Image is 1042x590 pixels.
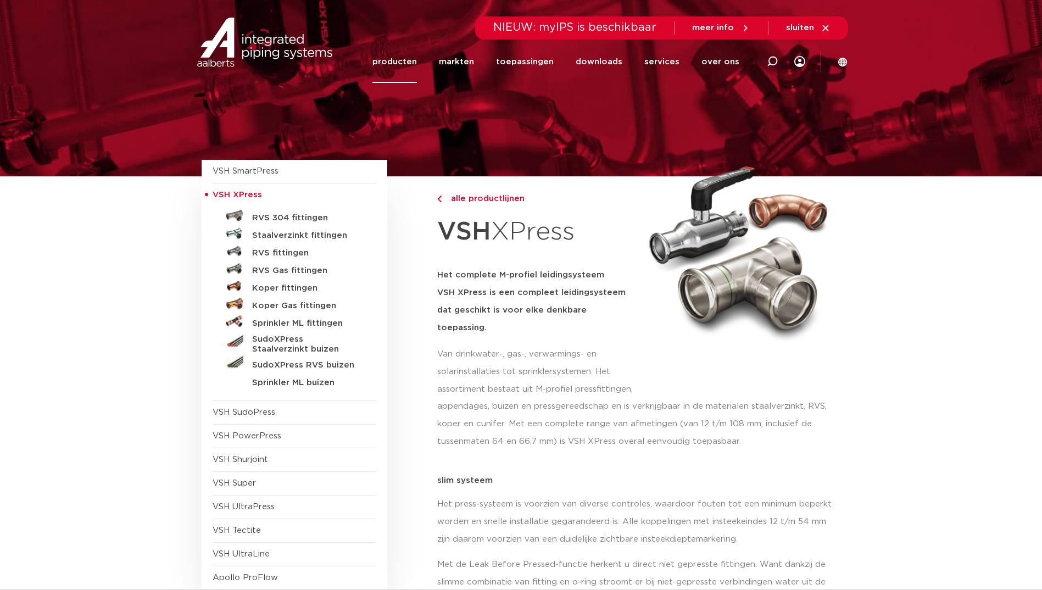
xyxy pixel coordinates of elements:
[213,167,278,175] a: VSH SmartPress
[252,319,361,329] h5: Sprinkler ML fittingen
[252,213,361,223] h5: RVS 304 fittingen
[213,526,261,535] a: VSH Tectite
[437,219,491,244] strong: VSH
[213,354,376,372] a: SudoXPress RVS buizen
[437,476,841,485] p: slim systeem
[437,398,841,450] p: appendages, buizen en pressgereedschap en is verkrijgbaar in de materialen staalverzinkt, RVS, ko...
[213,479,256,487] a: VSH Super
[213,225,376,242] a: Staalverzinkt fittingen
[213,330,376,354] a: SudoXPress Staalverzinkt buizen
[701,41,739,83] a: over ons
[786,23,831,33] a: sluiten
[372,41,417,83] a: producten
[252,266,361,276] h5: RVS Gas fittingen
[213,550,270,558] a: VSH UltraLine
[444,194,525,203] span: alle productlijnen
[786,24,814,32] span: sluiten
[372,41,739,83] nav: Menu
[213,503,275,511] a: VSH UltraPress
[437,346,636,398] p: Van drinkwater-, gas-, verwarmings- en solarinstallaties tot sprinklersystemen. Het assortiment b...
[437,192,636,205] a: alle productlijnen
[213,207,376,225] a: RVS 304 fittingen
[493,22,656,33] span: NIEUW: myIPS is beschikbaar
[252,301,361,311] h5: Koper Gas fittingen
[213,408,275,416] a: VSH SudoPress
[213,432,281,440] a: VSH PowerPress
[213,242,376,260] a: RVS fittingen
[437,211,636,253] h1: XPress
[213,295,376,313] a: Koper Gas fittingen
[439,41,474,83] a: markten
[213,260,376,277] a: RVS Gas fittingen
[576,41,622,83] a: downloads
[213,191,262,199] span: VSH XPress
[692,23,750,33] a: meer info
[252,360,361,370] h5: SudoXPress RVS buizen
[252,283,361,293] h5: Koper fittingen
[213,277,376,295] a: Koper fittingen
[437,266,636,337] h5: Het complete M-profiel leidingsysteem VSH XPress is een compleet leidingsysteem dat geschikt is v...
[496,41,554,83] a: toepassingen
[437,496,841,548] p: Het press-systeem is voorzien van diverse controles, waardoor fouten tot een minimum beperkt word...
[644,41,679,83] a: services
[692,24,734,32] span: meer info
[252,378,361,388] h5: Sprinkler ML buizen
[252,335,361,354] h5: SudoXPress Staalverzinkt buizen
[213,574,278,582] a: Apollo ProFlow
[213,372,376,389] a: Sprinkler ML buizen
[252,231,361,241] h5: Staalverzinkt fittingen
[213,313,376,330] a: Sprinkler ML fittingen
[252,248,361,258] h5: RVS fittingen
[437,196,442,203] img: chevron-right.svg
[213,455,268,464] a: VSH Shurjoint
